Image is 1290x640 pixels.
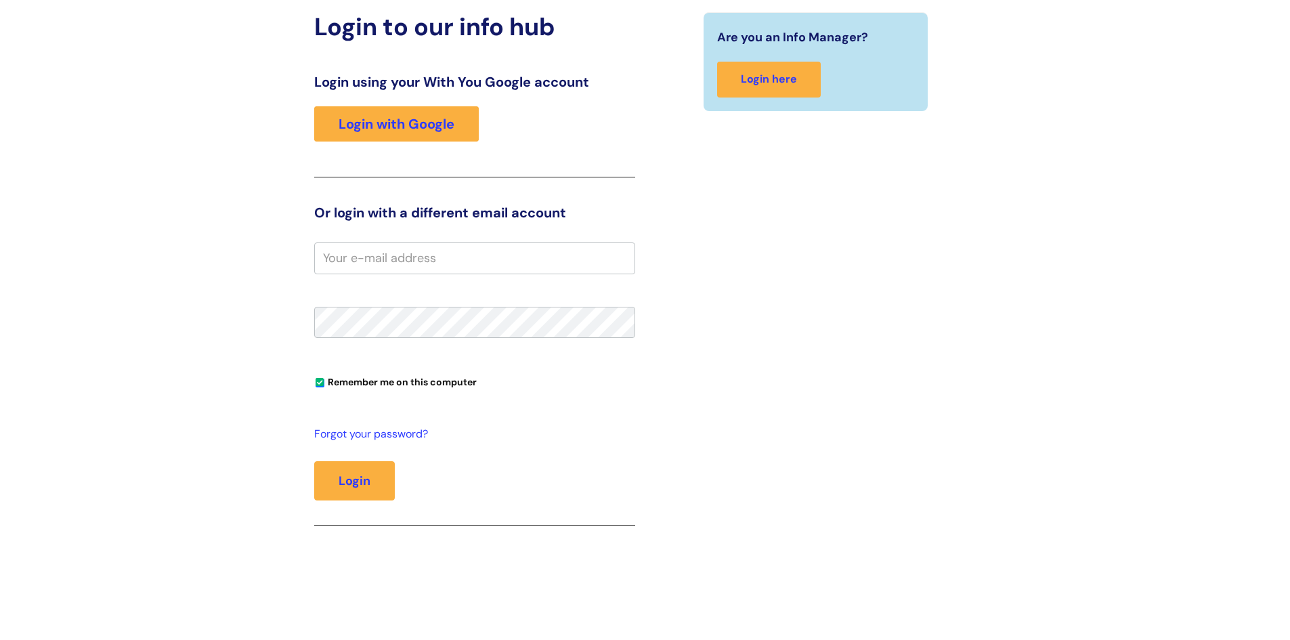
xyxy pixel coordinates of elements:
h3: Login using your With You Google account [314,74,635,90]
a: Login here [717,62,821,98]
div: You can uncheck this option if you're logging in from a shared device [314,370,635,392]
span: Are you an Info Manager? [717,26,868,48]
button: Login [314,461,395,500]
label: Remember me on this computer [314,373,477,388]
a: Login with Google [314,106,479,142]
input: Remember me on this computer [316,379,324,387]
h2: Login to our info hub [314,12,635,41]
h3: Or login with a different email account [314,205,635,221]
input: Your e-mail address [314,242,635,274]
a: Forgot your password? [314,425,628,444]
